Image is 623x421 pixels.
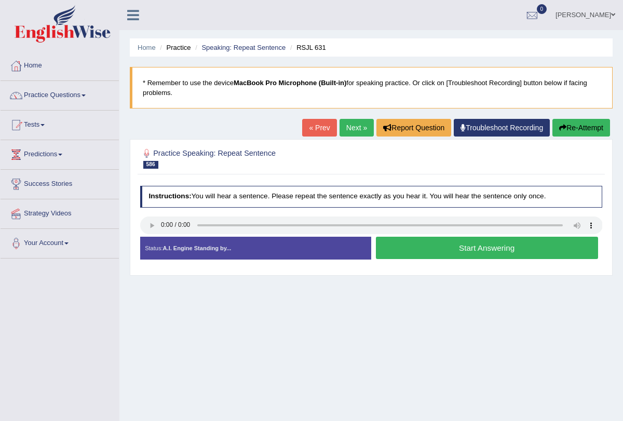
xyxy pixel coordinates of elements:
a: Predictions [1,140,119,166]
h2: Practice Speaking: Repeat Sentence [140,147,427,169]
strong: A.I. Engine Standing by... [163,245,232,251]
a: Speaking: Repeat Sentence [201,44,286,51]
li: Practice [157,43,191,52]
div: Status: [140,237,371,260]
li: RSJL 631 [288,43,326,52]
h4: You will hear a sentence. Please repeat the sentence exactly as you hear it. You will hear the se... [140,186,603,208]
button: Re-Attempt [552,119,610,137]
b: MacBook Pro Microphone (Built-in) [234,79,346,87]
a: Tests [1,111,119,137]
a: « Prev [302,119,336,137]
button: Report Question [376,119,451,137]
a: Troubleshoot Recording [454,119,550,137]
a: Home [138,44,156,51]
span: 586 [143,161,158,169]
a: Success Stories [1,170,119,196]
button: Start Answering [376,237,598,259]
a: Strategy Videos [1,199,119,225]
blockquote: * Remember to use the device for speaking practice. Or click on [Troubleshoot Recording] button b... [130,67,613,108]
span: 0 [537,4,547,14]
a: Next » [340,119,374,137]
a: Home [1,51,119,77]
b: Instructions: [148,192,191,200]
a: Practice Questions [1,81,119,107]
a: Your Account [1,229,119,255]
